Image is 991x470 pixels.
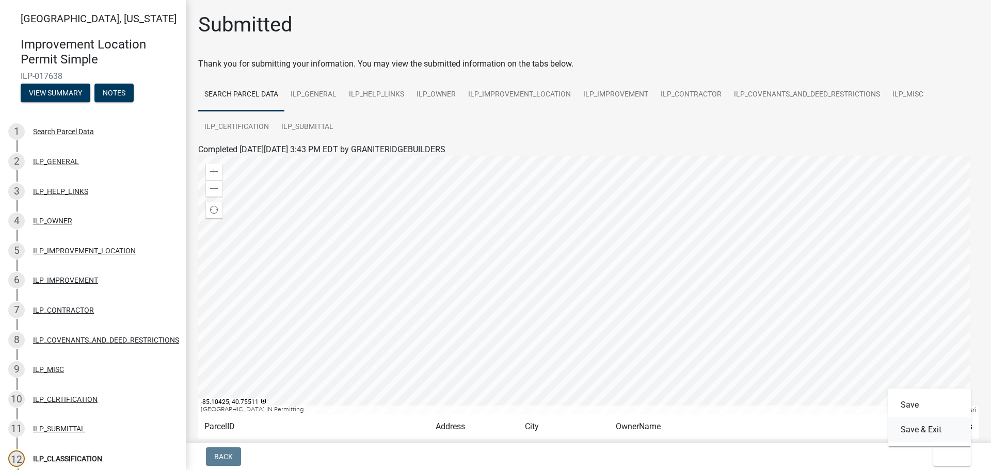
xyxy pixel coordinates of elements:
a: ILP_IMPROVEMENT [577,78,654,111]
div: 8 [8,332,25,348]
span: Back [214,452,233,461]
div: 10 [8,391,25,408]
div: 11 [8,420,25,437]
div: ILP_OWNER [33,217,72,224]
div: 12 [8,450,25,467]
div: 7 [8,302,25,318]
button: Save [888,393,971,417]
a: Esri [966,406,976,413]
td: Address [429,414,519,440]
wm-modal-confirm: Summary [21,89,90,98]
div: Search Parcel Data [33,128,94,135]
td: OwnerName [610,414,908,440]
wm-modal-confirm: Notes [94,89,134,98]
div: Zoom in [206,164,222,180]
div: ILP_SUBMITTAL [33,425,85,432]
a: ILP_COVENANTS_AND_DEED_RESTRICTIONS [728,78,886,111]
button: Save & Exit [888,417,971,442]
a: ILP_SUBMITTAL [275,111,340,144]
div: ILP_MISC [33,366,64,373]
span: ILP-017638 [21,71,165,81]
a: ILP_CONTRACTOR [654,78,728,111]
div: 3 [8,183,25,200]
h1: Submitted [198,12,293,37]
span: Exit [941,452,956,461]
div: ILP_HELP_LINKS [33,188,88,195]
span: [GEOGRAPHIC_DATA], [US_STATE] [21,12,177,25]
a: ILP_OWNER [410,78,462,111]
button: Notes [94,84,134,102]
button: Back [206,447,241,466]
div: 6 [8,272,25,288]
div: 4 [8,213,25,229]
button: Exit [933,447,971,466]
div: ILP_IMPROVEMENT_LOCATION [33,247,136,254]
div: ILP_CONTRACTOR [33,306,94,314]
div: [GEOGRAPHIC_DATA] IN Permitting [198,406,928,414]
div: ILP_COVENANTS_AND_DEED_RESTRICTIONS [33,336,179,344]
td: City [519,414,609,440]
div: ILP_CLASSIFICATION [33,455,102,462]
button: View Summary [21,84,90,102]
span: Completed [DATE][DATE] 3:43 PM EDT by GRANITERIDGEBUILDERS [198,144,445,154]
div: ILP_IMPROVEMENT [33,277,98,284]
div: Find my location [206,202,222,218]
div: 1 [8,123,25,140]
div: Thank you for submitting your information. You may view the submitted information on the tabs below. [198,58,979,70]
div: 5 [8,242,25,259]
div: ILP_GENERAL [33,158,79,165]
div: Exit [888,388,971,446]
h4: Improvement Location Permit Simple [21,37,178,67]
a: Search Parcel Data [198,78,284,111]
td: ParcelID [198,414,429,440]
div: 2 [8,153,25,170]
a: ILP_HELP_LINKS [343,78,410,111]
a: ILP_MISC [886,78,930,111]
div: Zoom out [206,180,222,197]
div: 9 [8,361,25,378]
div: ILP_CERTIFICATION [33,396,98,403]
a: ILP_CERTIFICATION [198,111,275,144]
a: ILP_IMPROVEMENT_LOCATION [462,78,577,111]
a: ILP_GENERAL [284,78,343,111]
